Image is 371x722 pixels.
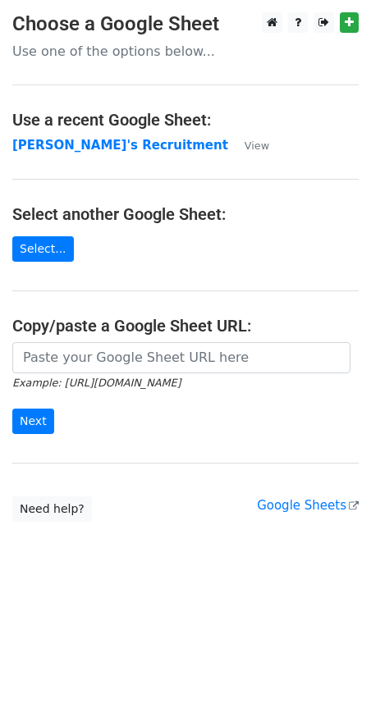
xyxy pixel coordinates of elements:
input: Paste your Google Sheet URL here [12,342,350,373]
input: Next [12,409,54,434]
h4: Select another Google Sheet: [12,204,359,224]
a: Google Sheets [257,498,359,513]
h3: Choose a Google Sheet [12,12,359,36]
p: Use one of the options below... [12,43,359,60]
small: View [245,139,269,152]
h4: Use a recent Google Sheet: [12,110,359,130]
a: [PERSON_NAME]'s Recruitment [12,138,228,153]
a: Select... [12,236,74,262]
h4: Copy/paste a Google Sheet URL: [12,316,359,336]
small: Example: [URL][DOMAIN_NAME] [12,377,181,389]
a: Need help? [12,496,92,522]
a: View [228,138,269,153]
